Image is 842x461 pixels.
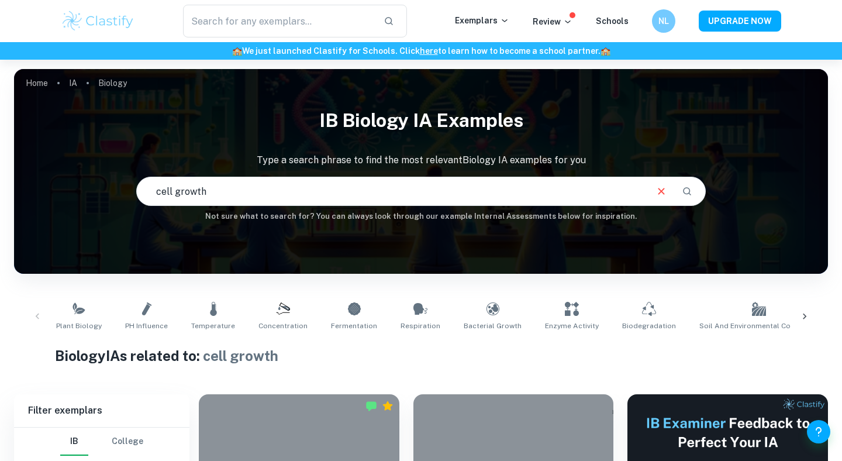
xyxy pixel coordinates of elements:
h6: Not sure what to search for? You can always look through our example Internal Assessments below f... [14,211,828,222]
a: IA [69,75,77,91]
button: IB [60,428,88,456]
a: Home [26,75,48,91]
input: E.g. photosynthesis, coffee and protein, HDI and diabetes... [137,175,646,208]
a: Schools [596,16,629,26]
h6: NL [657,15,671,27]
span: Soil and Environmental Conditions [699,321,819,331]
h6: We just launched Clastify for Schools. Click to learn how to become a school partner. [2,44,840,57]
p: Exemplars [455,14,509,27]
button: Clear [650,180,672,202]
button: UPGRADE NOW [699,11,781,32]
span: Respiration [401,321,440,331]
span: pH Influence [125,321,168,331]
span: Enzyme Activity [545,321,599,331]
span: Fermentation [331,321,377,331]
span: Concentration [258,321,308,331]
button: NL [652,9,675,33]
h6: Filter exemplars [14,394,189,427]
p: Biology [98,77,127,90]
span: Biodegradation [622,321,676,331]
img: Marked [365,400,377,412]
div: Premium [382,400,394,412]
span: Bacterial Growth [464,321,522,331]
span: Temperature [191,321,235,331]
input: Search for any exemplars... [183,5,374,37]
span: 🏫 [232,46,242,56]
button: College [112,428,143,456]
h1: Biology IAs related to: [55,345,788,366]
button: Help and Feedback [807,420,830,443]
span: 🏫 [601,46,610,56]
img: Clastify logo [61,9,135,33]
button: Search [677,181,697,201]
div: Filter type choice [60,428,143,456]
span: cell growth [203,348,278,364]
p: Type a search phrase to find the most relevant Biology IA examples for you [14,153,828,167]
h1: IB Biology IA examples [14,102,828,139]
p: Review [533,15,572,28]
a: here [420,46,438,56]
span: Plant Biology [56,321,102,331]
